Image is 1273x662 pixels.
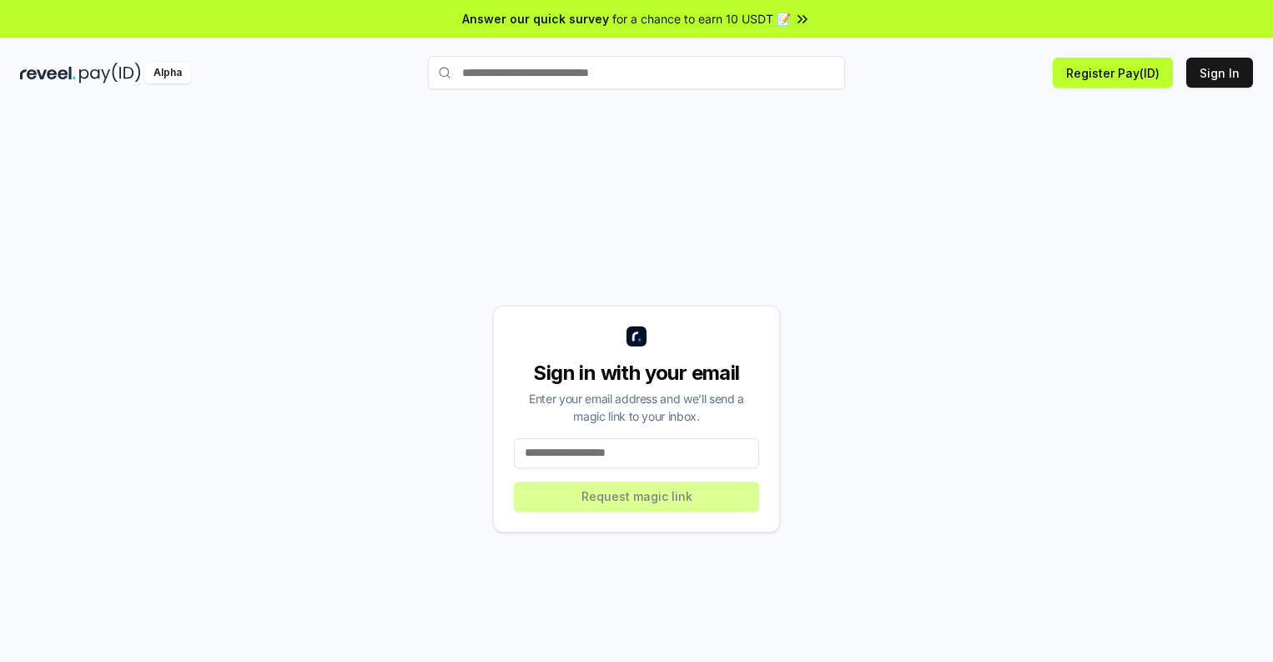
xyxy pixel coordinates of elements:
img: pay_id [79,63,141,83]
img: reveel_dark [20,63,76,83]
span: Answer our quick survey [462,10,609,28]
img: logo_small [626,326,647,346]
div: Alpha [144,63,191,83]
span: for a chance to earn 10 USDT 📝 [612,10,791,28]
div: Sign in with your email [514,360,759,387]
button: Sign In [1186,58,1253,88]
button: Register Pay(ID) [1053,58,1173,88]
div: Enter your email address and we’ll send a magic link to your inbox. [514,390,759,425]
